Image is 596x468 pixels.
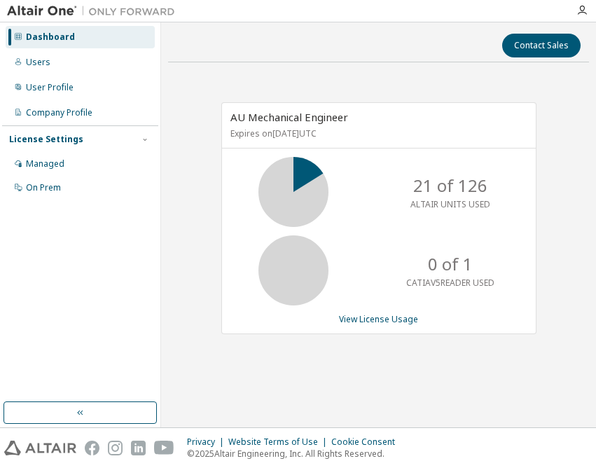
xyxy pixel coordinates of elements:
img: Altair One [7,4,182,18]
div: Company Profile [26,107,92,118]
p: 0 of 1 [428,252,473,276]
img: youtube.svg [154,441,174,455]
img: linkedin.svg [131,441,146,455]
img: altair_logo.svg [4,441,76,455]
div: Cookie Consent [331,436,403,448]
p: © 2025 Altair Engineering, Inc. All Rights Reserved. [187,448,403,460]
p: ALTAIR UNITS USED [410,198,490,210]
a: View License Usage [339,313,418,325]
p: CATIAV5READER USED [406,277,494,289]
p: 21 of 126 [413,174,487,198]
img: facebook.svg [85,441,99,455]
div: Dashboard [26,32,75,43]
div: On Prem [26,182,61,193]
button: Contact Sales [502,34,581,57]
div: Users [26,57,50,68]
div: Managed [26,158,64,170]
img: instagram.svg [108,441,123,455]
span: AU Mechanical Engineer [230,110,348,124]
div: Privacy [187,436,228,448]
div: Website Terms of Use [228,436,331,448]
div: License Settings [9,134,83,145]
div: User Profile [26,82,74,93]
p: Expires on [DATE] UTC [230,128,524,139]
